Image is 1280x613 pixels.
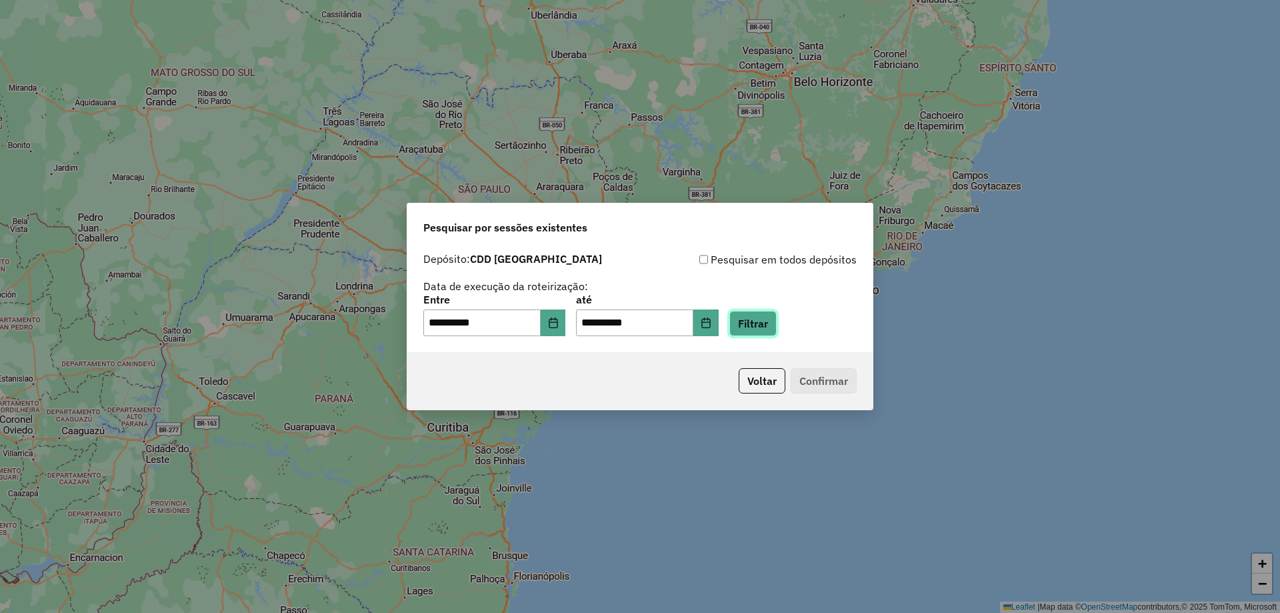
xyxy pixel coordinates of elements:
[729,311,777,336] button: Filtrar
[541,310,566,336] button: Choose Date
[693,310,719,336] button: Choose Date
[423,251,602,267] label: Depósito:
[576,291,718,308] label: até
[470,252,602,265] strong: CDD [GEOGRAPHIC_DATA]
[640,251,857,267] div: Pesquisar em todos depósitos
[423,219,587,235] span: Pesquisar por sessões existentes
[739,368,785,394] button: Voltar
[423,291,565,308] label: Entre
[423,278,588,294] label: Data de execução da roteirização:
